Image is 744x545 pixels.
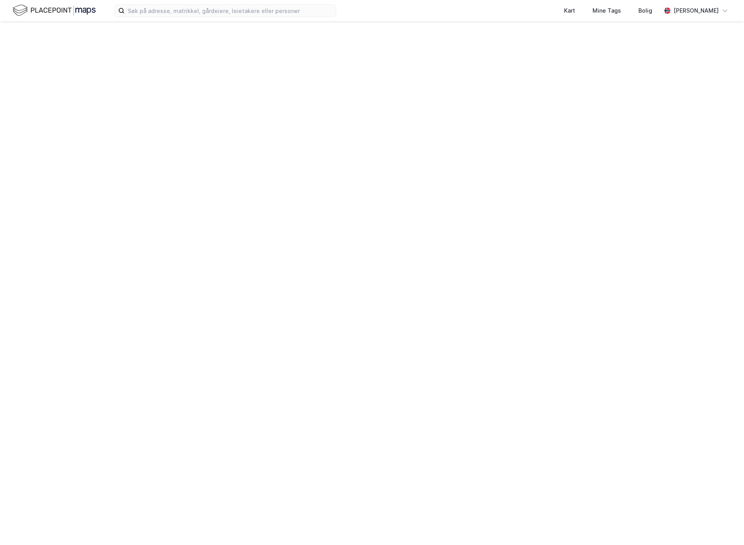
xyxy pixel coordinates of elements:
div: Kart [564,6,575,15]
img: logo.f888ab2527a4732fd821a326f86c7f29.svg [13,4,96,17]
iframe: Chat Widget [704,507,744,545]
div: Mine Tags [593,6,621,15]
div: Bolig [638,6,652,15]
div: [PERSON_NAME] [674,6,719,15]
input: Søk på adresse, matrikkel, gårdeiere, leietakere eller personer [125,5,336,17]
div: Kontrollprogram for chat [704,507,744,545]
